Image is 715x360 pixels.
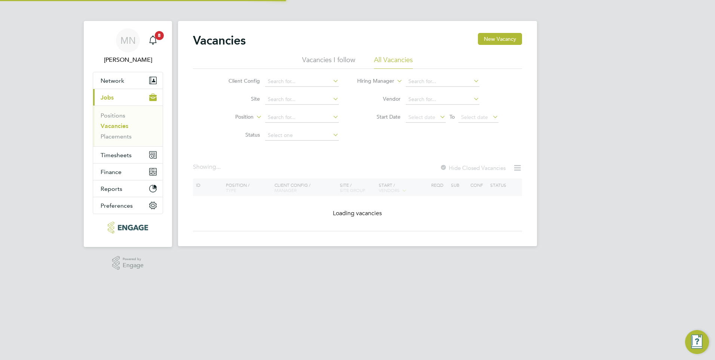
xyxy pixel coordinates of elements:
span: To [447,112,457,122]
button: Finance [93,164,163,180]
button: Engage Resource Center [685,330,709,354]
a: Placements [101,133,132,140]
label: Client Config [217,77,260,84]
label: Start Date [357,113,401,120]
li: Vacancies I follow [302,55,355,69]
button: New Vacancy [478,33,522,45]
span: Select date [461,114,488,120]
span: Network [101,77,124,84]
label: Position [211,113,254,121]
span: Select date [408,114,435,120]
input: Select one [265,130,339,141]
button: Network [93,72,163,89]
a: MN[PERSON_NAME] [93,28,163,64]
button: Preferences [93,197,163,214]
span: Powered by [123,256,144,262]
a: Vacancies [101,122,128,129]
a: 8 [145,28,160,52]
span: 8 [155,31,164,40]
input: Search for... [265,94,339,105]
span: Finance [101,168,122,176]
a: Go to home page [93,222,163,234]
span: Preferences [101,202,133,209]
nav: Main navigation [84,21,172,247]
button: Timesheets [93,147,163,163]
span: ... [216,163,221,171]
li: All Vacancies [374,55,413,69]
label: Status [217,131,260,138]
a: Positions [101,112,125,119]
label: Vendor [357,95,401,102]
span: MN [120,36,136,45]
span: Reports [101,185,122,192]
input: Search for... [265,76,339,87]
div: Jobs [93,106,163,146]
label: Hiring Manager [351,77,394,85]
span: Engage [123,262,144,269]
input: Search for... [406,76,479,87]
span: Timesheets [101,152,132,159]
label: Hide Closed Vacancies [440,164,506,171]
img: henry-blue-logo-retina.png [108,222,148,234]
button: Jobs [93,89,163,106]
span: Jobs [101,94,114,101]
input: Search for... [265,112,339,123]
input: Search for... [406,94,479,105]
div: Showing [193,163,222,171]
span: Mark Needham [93,55,163,64]
a: Powered byEngage [112,256,144,270]
button: Reports [93,180,163,197]
label: Site [217,95,260,102]
h2: Vacancies [193,33,246,48]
